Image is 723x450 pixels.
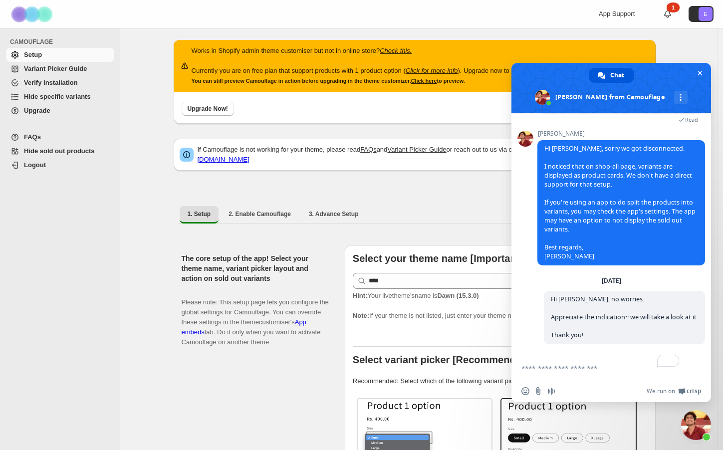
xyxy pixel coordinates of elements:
[353,312,369,319] strong: Note:
[547,387,555,395] span: Audio message
[24,51,42,58] span: Setup
[353,292,479,299] span: Your live theme's name is
[6,104,114,118] a: Upgrade
[192,78,465,84] small: You can still preview Camouflage in action before upgrading in the theme customizer. to preview.
[521,387,529,395] span: Insert an emoji
[521,355,681,380] textarea: To enrich screen reader interactions, please activate Accessibility in Grammarly extension settings
[188,210,211,218] span: 1. Setup
[681,410,711,440] a: Close chat
[687,387,701,395] span: Crisp
[667,2,680,12] div: 1
[24,93,91,100] span: Hide specific variants
[647,387,701,395] a: We run onCrisp
[534,387,542,395] span: Send a file
[6,62,114,76] a: Variant Picker Guide
[198,145,650,165] p: If Camouflage is not working for your theme, please read and or reach out to us via chat or email:
[699,7,713,21] span: Avatar with initials E
[309,210,359,218] span: 3. Advance Setup
[182,102,234,116] button: Upgrade Now!
[6,48,114,62] a: Setup
[229,210,291,218] span: 2. Enable Camouflage
[406,67,458,74] a: Click for more info
[437,292,479,299] strong: Dawn (15.3.0)
[24,65,87,72] span: Variant Picker Guide
[685,116,698,123] span: Read
[353,291,648,321] p: If your theme is not listed, just enter your theme name. Check to find your theme name.
[544,144,696,260] span: Hi [PERSON_NAME], sorry we got disconnected. I noticed that on shop-all page, variants are displa...
[704,11,707,17] text: E
[182,253,329,283] h2: The core setup of the app! Select your theme name, variant picker layout and action on sold out v...
[689,6,714,22] button: Avatar with initials E
[599,10,635,17] span: App Support
[8,0,58,28] img: Camouflage
[353,292,368,299] strong: Hint:
[24,147,95,155] span: Hide sold out products
[647,387,675,395] span: We run on
[6,144,114,158] a: Hide sold out products
[663,9,673,19] a: 1
[610,68,624,83] span: Chat
[6,76,114,90] a: Verify Installation
[192,46,567,56] p: Works in Shopify admin theme customiser but not in online store?
[24,133,41,141] span: FAQs
[602,278,621,284] div: [DATE]
[6,158,114,172] a: Logout
[24,161,46,169] span: Logout
[24,107,50,114] span: Upgrade
[10,38,115,46] span: CAMOUFLAGE
[551,295,698,339] span: Hi [PERSON_NAME], no worries. Appreciate the indication~ we will take a look at it. Thank you!
[695,68,705,78] span: Close chat
[188,105,228,113] span: Upgrade Now!
[411,78,437,84] a: Click here
[380,47,412,54] a: Check this.
[6,130,114,144] a: FAQs
[589,68,634,83] a: Chat
[353,253,523,264] b: Select your theme name [Important]
[353,354,531,365] b: Select variant picker [Recommended]
[182,287,329,347] p: Please note: This setup page lets you configure the global settings for Camouflage. You can overr...
[6,90,114,104] a: Hide specific variants
[537,130,705,137] span: [PERSON_NAME]
[387,146,446,153] a: Variant Picker Guide
[353,376,648,386] p: Recommended: Select which of the following variant picker styles match your theme.
[192,66,567,76] p: Currently you are on free plan that support products with 1 product option ( ). Upgrade now to un...
[24,79,78,86] span: Verify Installation
[360,146,377,153] a: FAQs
